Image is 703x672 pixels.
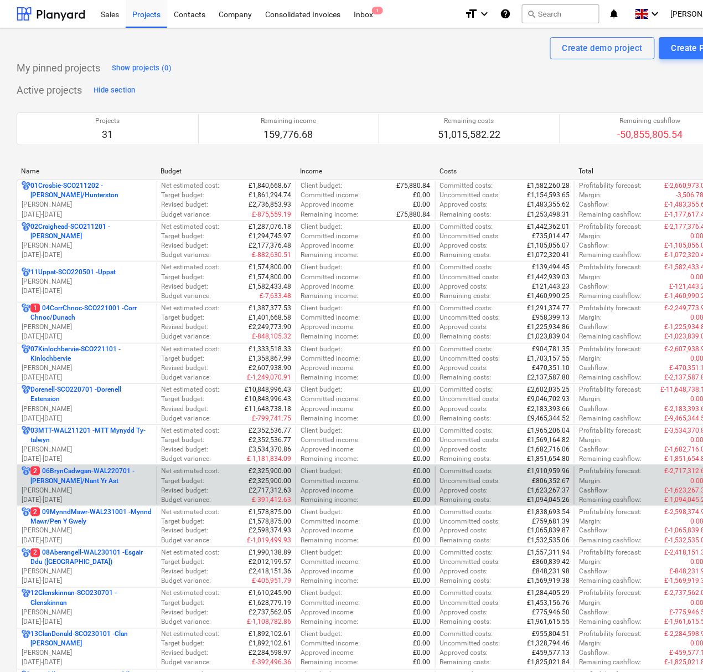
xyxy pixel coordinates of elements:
p: Projects [95,116,120,126]
p: £1,861,294.74 [249,191,291,200]
p: Approved costs : [440,363,488,373]
p: Committed income : [301,273,360,282]
p: £139,494.45 [532,263,570,272]
p: £11,648,738.18 [245,404,291,414]
p: £0.00 [413,332,431,341]
p: Budget variance : [162,210,211,219]
p: Committed costs : [440,263,493,272]
div: Project has multi currencies enabled [22,385,30,404]
p: Margin : [579,191,602,200]
p: Active projects [17,84,82,97]
p: Target budget : [162,394,205,404]
p: Approved costs : [440,322,488,332]
p: Uncommitted costs : [440,313,500,322]
div: Project has multi currencies enabled [22,426,30,445]
p: £10,848,996.43 [245,385,291,394]
p: £0.00 [413,363,431,373]
p: Budget variance : [162,373,211,382]
p: [PERSON_NAME] [22,486,152,495]
i: keyboard_arrow_down [478,7,491,20]
p: £1,401,668.58 [249,313,291,322]
p: [DATE] - [DATE] [22,618,152,627]
p: £9,465,344.52 [527,414,570,423]
p: Client budget : [301,263,342,272]
p: Approved income : [301,404,355,414]
p: £1,358,867.99 [249,354,291,363]
p: £75,880.84 [397,181,431,191]
p: -50,855,805.54 [617,128,683,141]
p: [DATE] - [DATE] [22,658,152,668]
p: £904,781.35 [532,345,570,354]
p: £1,582,433.48 [249,282,291,291]
p: 31 [95,128,120,141]
p: £0.00 [413,282,431,291]
p: Target budget : [162,191,205,200]
button: Search [522,4,599,23]
p: Remaining income : [301,250,358,260]
p: Target budget : [162,313,205,322]
div: Project has multi currencies enabled [22,548,30,567]
p: [DATE] - [DATE] [22,250,152,260]
p: Remaining cashflow : [579,291,642,301]
div: 209MynndMawr-WAL231001 -Mynnd Mawr/Pen Y Gwely[PERSON_NAME][DATE]-[DATE] [22,507,152,546]
span: 2 [30,466,40,475]
p: [PERSON_NAME] [22,277,152,286]
div: Budget [161,167,291,175]
div: 01Crosbie-SCO211202 -[PERSON_NAME]/Hunterston[PERSON_NAME][DATE]-[DATE] [22,181,152,219]
span: 2 [30,507,40,516]
p: Remaining costs : [440,414,492,423]
p: 159,776.68 [261,128,317,141]
span: search [527,9,536,18]
p: Committed income : [301,354,360,363]
p: £958,399.13 [532,313,570,322]
p: Revised budget : [162,241,209,250]
div: 02Craighead-SCO211201 -[PERSON_NAME][PERSON_NAME][DATE]-[DATE] [22,222,152,260]
p: Target budget : [162,273,205,282]
p: [PERSON_NAME] [22,200,152,209]
p: £0.00 [413,191,431,200]
p: Profitability forecast : [579,345,642,354]
p: [PERSON_NAME] [22,322,152,332]
p: Revised budget : [162,363,209,373]
p: 07Kinlochbervie-SCO221101 - Kinlochbervie [30,345,152,363]
p: £1,154,593.65 [527,191,570,200]
p: Cashflow : [579,200,609,209]
p: £-1,249,070.91 [247,373,291,382]
p: Remaining cashflow : [579,250,642,260]
p: £1,072,320.41 [527,250,570,260]
p: £0.00 [413,322,431,332]
div: 208Aberangell-WAL230101 -Esgair Ddu ([GEOGRAPHIC_DATA])[PERSON_NAME][DATE]-[DATE] [22,548,152,587]
p: [PERSON_NAME] [22,363,152,373]
p: £-875,559.19 [252,210,291,219]
p: £2,177,376.48 [249,241,291,250]
div: Project has multi currencies enabled [22,181,30,200]
p: 09MynndMawr-WAL231001 - Mynnd Mawr/Pen Y Gwely [30,507,152,526]
div: Income [300,167,431,175]
p: [DATE] - [DATE] [22,454,152,464]
p: [PERSON_NAME] [22,608,152,618]
p: Remaining cashflow : [579,332,642,341]
p: Remaining costs : [440,210,492,219]
p: [DATE] - [DATE] [22,414,152,423]
p: £0.00 [413,250,431,260]
div: Create demo project [562,41,643,55]
p: [DATE] - [DATE] [22,373,152,382]
p: Approved costs : [440,200,488,209]
p: Uncommitted costs : [440,354,500,363]
p: £2,736,853.93 [249,200,291,209]
div: Show projects (0) [112,62,172,75]
p: £735,014.47 [532,232,570,241]
p: £1,574,800.00 [249,263,291,272]
p: Target budget : [162,354,205,363]
p: Committed income : [301,394,360,404]
p: Net estimated cost : [162,263,220,272]
p: Committed costs : [440,426,493,435]
div: 11Uppat-SCO220501 -Uppat[PERSON_NAME][DATE]-[DATE] [22,268,152,296]
i: format_size [464,7,478,20]
p: Remaining costs : [440,291,492,301]
p: £2,602,035.25 [527,385,570,394]
p: £1,333,518.33 [249,345,291,354]
p: £0.00 [413,291,431,301]
p: [PERSON_NAME] [22,241,152,250]
p: £0.00 [413,354,431,363]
